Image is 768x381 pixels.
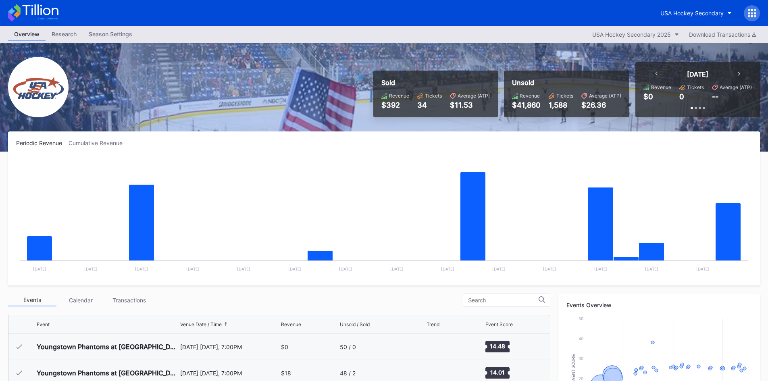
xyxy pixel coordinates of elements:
[288,266,302,271] text: [DATE]
[390,266,404,271] text: [DATE]
[588,29,683,40] button: USA Hockey Secondary 2025
[520,93,540,99] div: Revenue
[69,139,129,146] div: Cumulative Revenue
[492,266,506,271] text: [DATE]
[381,101,409,109] div: $392
[281,370,291,377] div: $18
[450,101,490,109] div: $11.53
[340,370,356,377] div: 48 / 2
[37,369,178,377] div: Youngstown Phantoms at [GEOGRAPHIC_DATA] Hockey NTDP U-18
[566,302,752,308] div: Events Overview
[579,356,583,361] text: 30
[8,294,56,306] div: Events
[441,266,454,271] text: [DATE]
[660,10,724,17] div: USA Hockey Secondary
[83,28,138,41] a: Season Settings
[389,93,409,99] div: Revenue
[556,93,573,99] div: Tickets
[720,84,752,90] div: Average (ATP)
[105,294,153,306] div: Transactions
[46,28,83,40] div: Research
[33,266,46,271] text: [DATE]
[581,101,621,109] div: $26.36
[512,101,541,109] div: $41,860
[425,93,442,99] div: Tickets
[579,336,583,341] text: 40
[417,101,442,109] div: 34
[46,28,83,41] a: Research
[340,321,370,327] div: Unsold / Sold
[687,84,704,90] div: Tickets
[8,57,69,117] img: USA_Hockey_Secondary.png
[37,321,50,327] div: Event
[16,139,69,146] div: Periodic Revenue
[381,79,490,87] div: Sold
[654,6,738,21] button: USA Hockey Secondary
[685,29,760,40] button: Download Transactions
[592,31,671,38] div: USA Hockey Secondary 2025
[135,266,148,271] text: [DATE]
[83,28,138,40] div: Season Settings
[458,93,490,99] div: Average (ATP)
[427,337,451,357] svg: Chart title
[427,321,439,327] div: Trend
[180,370,279,377] div: [DATE] [DATE], 7:00PM
[594,266,608,271] text: [DATE]
[687,70,708,78] div: [DATE]
[679,92,684,101] div: 0
[712,92,718,101] div: --
[180,321,222,327] div: Venue Date / Time
[339,266,352,271] text: [DATE]
[84,266,98,271] text: [DATE]
[16,156,752,277] svg: Chart title
[281,321,301,327] div: Revenue
[56,294,105,306] div: Calendar
[186,266,200,271] text: [DATE]
[589,93,621,99] div: Average (ATP)
[512,79,621,87] div: Unsold
[579,376,583,381] text: 20
[579,316,583,321] text: 50
[490,369,505,376] text: 14.01
[543,266,556,271] text: [DATE]
[180,344,279,350] div: [DATE] [DATE], 7:00PM
[689,31,756,38] div: Download Transactions
[651,84,671,90] div: Revenue
[485,321,513,327] div: Event Score
[468,297,539,304] input: Search
[645,266,658,271] text: [DATE]
[340,344,356,350] div: 50 / 0
[696,266,710,271] text: [DATE]
[643,92,653,101] div: $0
[8,28,46,41] a: Overview
[549,101,573,109] div: 1,588
[490,343,505,350] text: 14.48
[281,344,288,350] div: $0
[237,266,250,271] text: [DATE]
[37,343,178,351] div: Youngstown Phantoms at [GEOGRAPHIC_DATA] Hockey NTDP U-18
